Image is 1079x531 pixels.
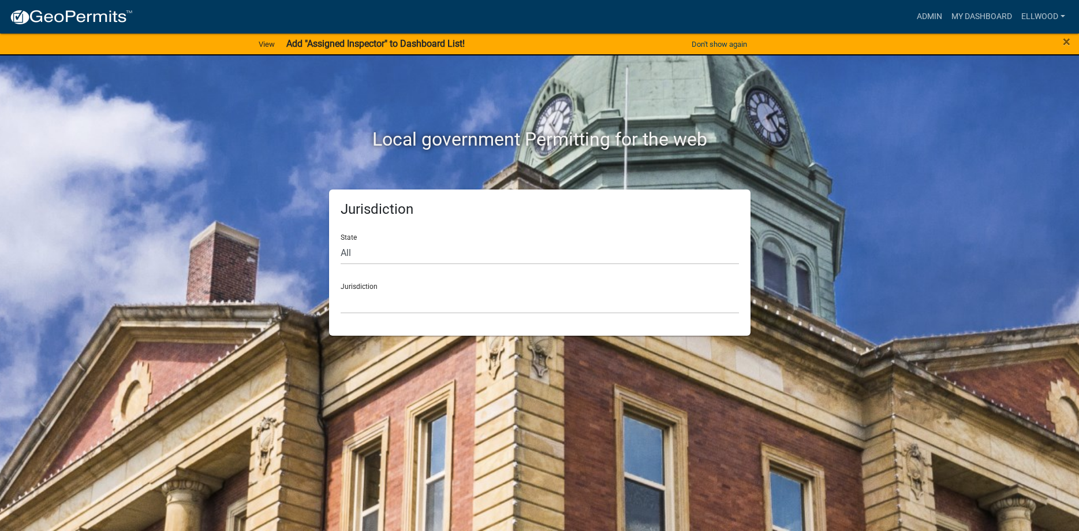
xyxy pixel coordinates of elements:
button: Close [1063,35,1070,49]
strong: Add "Assigned Inspector" to Dashboard List! [286,38,465,49]
h2: Local government Permitting for the web [219,128,860,150]
h5: Jurisdiction [341,201,739,218]
button: Don't show again [687,35,752,54]
a: Ellwood [1017,6,1070,28]
a: My Dashboard [947,6,1017,28]
a: Admin [912,6,947,28]
a: View [254,35,279,54]
span: × [1063,34,1070,50]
